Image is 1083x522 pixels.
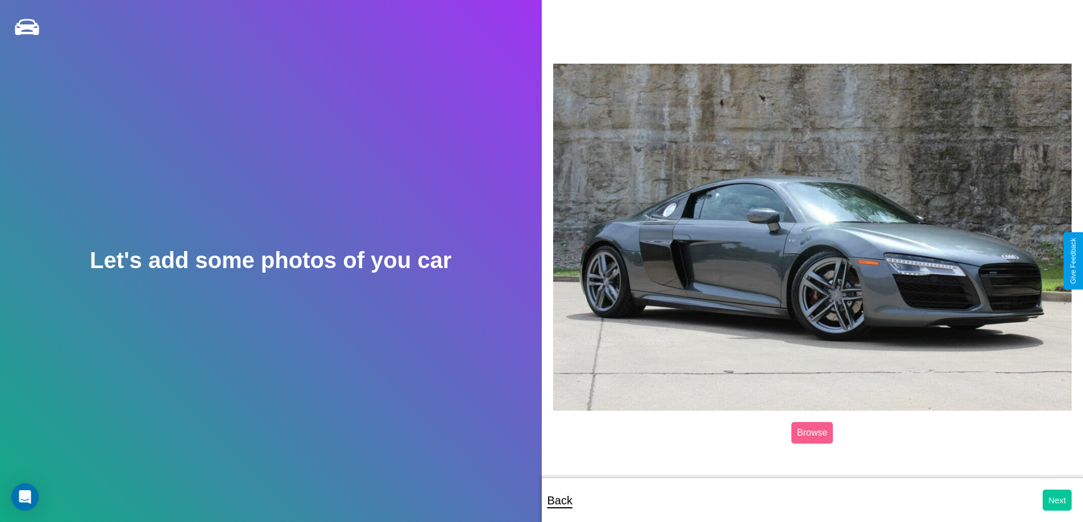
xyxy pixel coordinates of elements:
p: Back [547,490,572,511]
button: Next [1043,490,1072,511]
div: Open Intercom Messenger [11,483,39,511]
div: Give Feedback [1069,238,1077,284]
label: Browse [791,422,833,444]
h2: Let's add some photos of you car [90,248,451,273]
img: posted [553,64,1072,411]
